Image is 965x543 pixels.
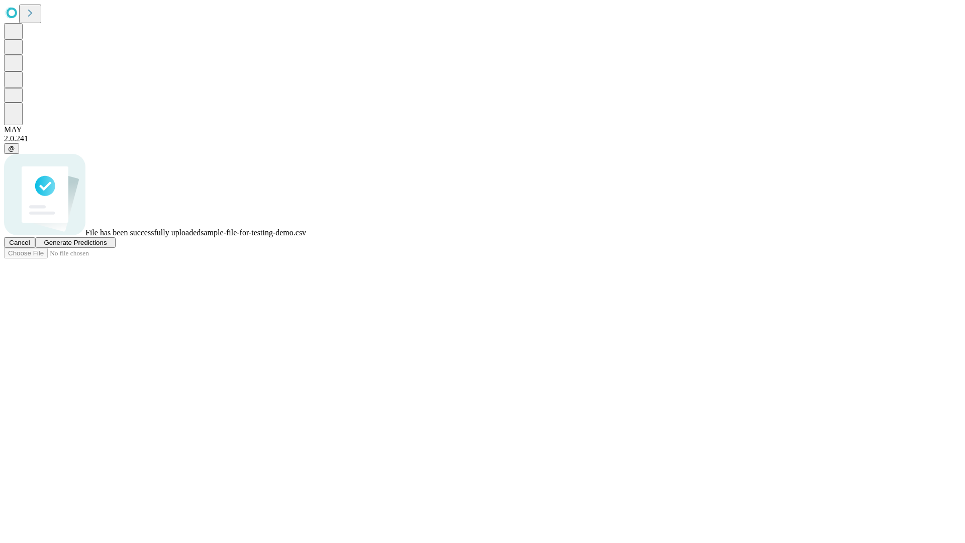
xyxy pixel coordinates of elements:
span: File has been successfully uploaded [85,228,201,237]
div: MAY [4,125,961,134]
button: Generate Predictions [35,237,116,248]
div: 2.0.241 [4,134,961,143]
span: Cancel [9,239,30,246]
span: Generate Predictions [44,239,107,246]
button: @ [4,143,19,154]
button: Cancel [4,237,35,248]
span: sample-file-for-testing-demo.csv [201,228,306,237]
span: @ [8,145,15,152]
